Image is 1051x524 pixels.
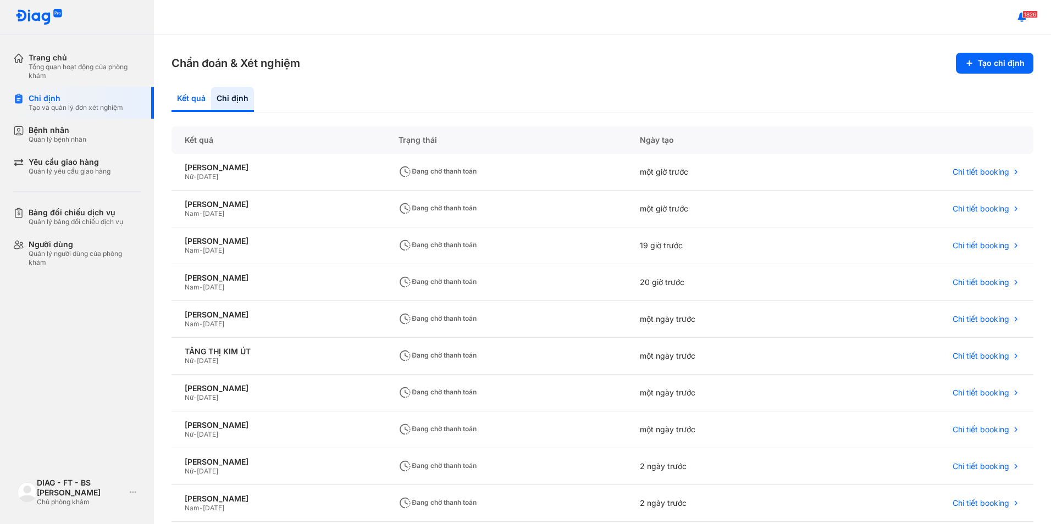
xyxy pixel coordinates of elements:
span: Chi tiết booking [953,167,1009,177]
div: Chỉ định [29,93,123,103]
span: Nữ [185,430,193,438]
span: - [193,393,197,402]
span: Chi tiết booking [953,498,1009,508]
div: [PERSON_NAME] [185,163,372,172]
div: một ngày trước [627,411,816,448]
h3: Chẩn đoán & Xét nghiệm [172,55,300,71]
span: Chi tiết booking [953,461,1009,471]
div: Chỉ định [211,87,254,112]
span: Chi tiết booking [953,388,1009,398]
span: [DATE] [197,467,218,475]
span: [DATE] [203,320,224,328]
span: - [200,209,203,218]
div: một ngày trước [627,375,816,411]
span: Nam [185,320,200,328]
div: [PERSON_NAME] [185,273,372,283]
img: logo [18,482,37,501]
span: [DATE] [197,430,218,438]
span: - [193,467,197,475]
div: 19 giờ trước [627,227,816,264]
span: 1826 [1022,10,1038,18]
button: Tạo chỉ định [956,53,1033,74]
span: Chi tiết booking [953,204,1009,214]
span: Chi tiết booking [953,351,1009,361]
div: Kết quả [172,87,211,112]
span: - [200,504,203,512]
div: 2 ngày trước [627,485,816,522]
span: Chi tiết booking [953,241,1009,250]
div: Tổng quan hoạt động của phòng khám [29,63,141,80]
span: Nữ [185,393,193,402]
div: Bảng đối chiếu dịch vụ [29,208,123,218]
span: Đang chờ thanh toán [399,204,477,212]
span: Đang chờ thanh toán [399,425,477,433]
div: một ngày trước [627,301,816,338]
span: - [200,283,203,291]
span: - [200,320,203,328]
span: Đang chờ thanh toán [399,314,477,322]
div: Yêu cầu giao hàng [29,157,110,167]
span: Đang chờ thanh toán [399,241,477,249]
div: Quản lý người dùng của phòng khám [29,249,141,267]
div: Tạo và quản lý đơn xét nghiệm [29,103,123,112]
div: Kết quả [172,126,385,154]
div: Chủ phòng khám [37,498,125,506]
div: Người dùng [29,239,141,249]
div: Trang chủ [29,53,141,63]
div: [PERSON_NAME] [185,310,372,320]
span: Nữ [185,172,193,181]
div: Quản lý bệnh nhân [29,135,86,144]
div: Quản lý yêu cầu giao hàng [29,167,110,176]
div: [PERSON_NAME] [185,236,372,246]
div: một ngày trước [627,338,816,375]
div: DIAG - FT - BS [PERSON_NAME] [37,478,125,498]
span: Nam [185,504,200,512]
span: - [193,356,197,365]
span: Chi tiết booking [953,277,1009,287]
span: [DATE] [203,209,224,218]
span: Nam [185,209,200,218]
div: 2 ngày trước [627,448,816,485]
span: Đang chờ thanh toán [399,167,477,175]
div: [PERSON_NAME] [185,199,372,209]
div: [PERSON_NAME] [185,383,372,393]
span: [DATE] [197,356,218,365]
span: - [193,430,197,438]
div: [PERSON_NAME] [185,494,372,504]
span: Nam [185,246,200,254]
div: [PERSON_NAME] [185,457,372,467]
div: một giờ trước [627,154,816,191]
span: [DATE] [197,393,218,402]
span: Đang chờ thanh toán [399,388,477,396]
div: [PERSON_NAME] [185,420,372,430]
span: - [193,172,197,181]
div: Trạng thái [385,126,627,154]
span: Chi tiết booking [953,314,1009,324]
div: Quản lý bảng đối chiếu dịch vụ [29,218,123,226]
span: Đang chờ thanh toán [399,498,477,506]
div: Bệnh nhân [29,125,86,135]
span: [DATE] [203,504,224,512]
span: - [200,246,203,254]
span: Nữ [185,356,193,365]
span: Nữ [185,467,193,475]
div: 20 giờ trước [627,264,816,301]
span: Đang chờ thanh toán [399,277,477,286]
img: logo [15,9,63,26]
span: [DATE] [197,172,218,181]
span: Đang chờ thanh toán [399,351,477,359]
div: Ngày tạo [627,126,816,154]
span: Chi tiết booking [953,425,1009,434]
span: Nam [185,283,200,291]
span: [DATE] [203,246,224,254]
span: [DATE] [203,283,224,291]
div: TẦNG THỊ KIM ÚT [185,347,372,356]
div: một giờ trước [627,191,816,227]
span: Đang chờ thanh toán [399,461,477,470]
